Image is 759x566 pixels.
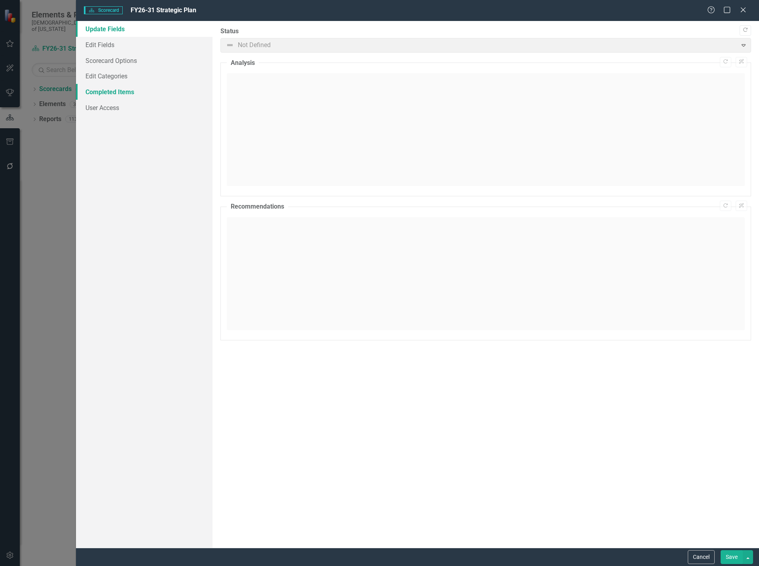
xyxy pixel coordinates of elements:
[220,27,751,36] label: Status
[76,53,213,68] a: Scorecard Options
[84,6,123,14] span: Scorecard
[76,37,213,53] a: Edit Fields
[227,202,288,211] legend: Recommendations
[688,550,715,564] button: Cancel
[76,21,213,37] a: Update Fields
[76,84,213,100] a: Completed Items
[131,6,196,14] span: FY26-31 Strategic Plan
[227,59,259,68] legend: Analysis
[721,550,743,564] button: Save
[76,68,213,84] a: Edit Categories
[76,100,213,116] a: User Access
